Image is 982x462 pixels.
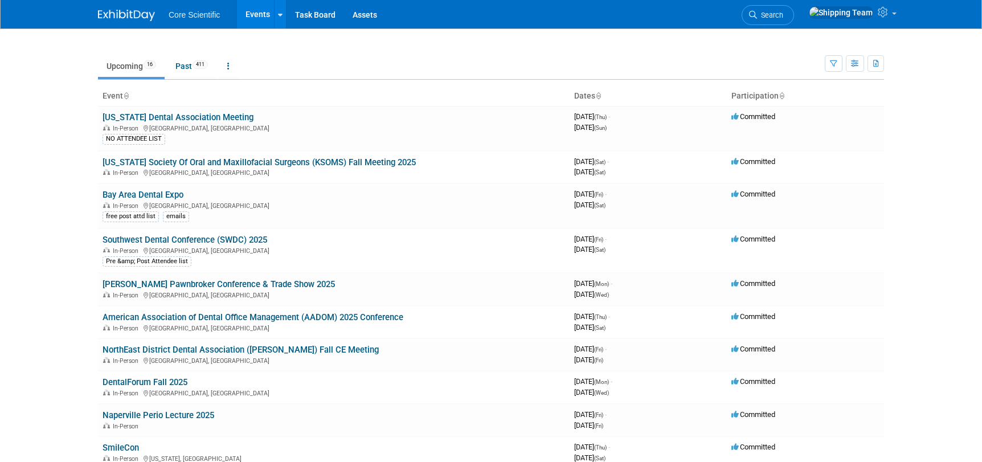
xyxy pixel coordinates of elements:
span: [DATE] [574,323,605,332]
span: In-Person [113,390,142,397]
div: NO ATTENDEE LIST [103,134,165,144]
span: (Mon) [594,281,609,287]
span: [DATE] [574,190,607,198]
span: (Sun) [594,125,607,131]
span: [DATE] [574,235,607,243]
div: [GEOGRAPHIC_DATA], [GEOGRAPHIC_DATA] [103,323,565,332]
span: (Fri) [594,423,603,429]
span: Committed [731,443,775,451]
img: In-Person Event [103,169,110,175]
span: - [605,345,607,353]
img: Shipping Team [809,6,873,19]
img: In-Person Event [103,325,110,330]
span: (Sat) [594,169,605,175]
img: In-Person Event [103,423,110,428]
span: 411 [193,60,208,69]
img: In-Person Event [103,455,110,461]
span: (Fri) [594,236,603,243]
span: In-Person [113,357,142,365]
span: (Fri) [594,191,603,198]
div: emails [163,211,189,222]
a: [PERSON_NAME] Pawnbroker Conference & Trade Show 2025 [103,279,335,289]
span: (Sat) [594,455,605,461]
a: Sort by Start Date [595,91,601,100]
div: [GEOGRAPHIC_DATA], [GEOGRAPHIC_DATA] [103,388,565,397]
span: [DATE] [574,279,612,288]
span: [DATE] [574,443,610,451]
span: (Fri) [594,346,603,353]
a: Past411 [167,55,216,77]
span: In-Person [113,325,142,332]
div: [GEOGRAPHIC_DATA], [GEOGRAPHIC_DATA] [103,167,565,177]
span: In-Person [113,247,142,255]
span: Committed [731,377,775,386]
span: Committed [731,279,775,288]
th: Dates [570,87,727,106]
a: Naperville Perio Lecture 2025 [103,410,214,420]
span: [DATE] [574,453,605,462]
span: - [605,410,607,419]
a: [US_STATE] Society Of Oral and Maxillofacial Surgeons (KSOMS) Fall Meeting 2025 [103,157,416,167]
span: [DATE] [574,245,605,254]
span: Committed [731,157,775,166]
span: (Wed) [594,390,609,396]
span: (Thu) [594,114,607,120]
span: (Fri) [594,357,603,363]
img: In-Person Event [103,247,110,253]
span: Search [757,11,783,19]
div: free post attd list [103,211,159,222]
span: [DATE] [574,355,603,364]
span: [DATE] [574,157,609,166]
span: [DATE] [574,312,610,321]
img: In-Person Event [103,202,110,208]
span: In-Person [113,292,142,299]
div: [GEOGRAPHIC_DATA], [GEOGRAPHIC_DATA] [103,201,565,210]
a: Southwest Dental Conference (SWDC) 2025 [103,235,267,245]
span: [DATE] [574,377,612,386]
th: Participation [727,87,884,106]
span: In-Person [113,125,142,132]
span: Committed [731,112,775,121]
span: (Sat) [594,325,605,331]
span: (Mon) [594,379,609,385]
a: Sort by Participation Type [779,91,784,100]
span: - [611,377,612,386]
span: - [605,190,607,198]
span: Committed [731,312,775,321]
span: [DATE] [574,201,605,209]
span: - [607,157,609,166]
a: SmileCon [103,443,139,453]
span: Committed [731,410,775,419]
span: In-Person [113,169,142,177]
span: Committed [731,235,775,243]
img: In-Person Event [103,125,110,130]
div: [GEOGRAPHIC_DATA], [GEOGRAPHIC_DATA] [103,246,565,255]
span: [DATE] [574,388,609,396]
span: [DATE] [574,410,607,419]
span: (Sat) [594,202,605,208]
span: - [605,235,607,243]
span: [DATE] [574,167,605,176]
th: Event [98,87,570,106]
a: DentalForum Fall 2025 [103,377,187,387]
a: [US_STATE] Dental Association Meeting [103,112,253,122]
span: (Sat) [594,159,605,165]
span: (Sat) [594,247,605,253]
span: [DATE] [574,112,610,121]
a: NorthEast District Dental Association ([PERSON_NAME]) Fall CE Meeting [103,345,379,355]
div: [GEOGRAPHIC_DATA], [GEOGRAPHIC_DATA] [103,355,565,365]
span: In-Person [113,202,142,210]
span: Committed [731,345,775,353]
span: - [611,279,612,288]
span: [DATE] [574,290,609,299]
a: American Association of Dental Office Management (AADOM) 2025 Conference [103,312,403,322]
a: Bay Area Dental Expo [103,190,183,200]
span: [DATE] [574,345,607,353]
span: (Fri) [594,412,603,418]
span: (Thu) [594,444,607,451]
div: [GEOGRAPHIC_DATA], [GEOGRAPHIC_DATA] [103,123,565,132]
img: In-Person Event [103,357,110,363]
a: Upcoming16 [98,55,165,77]
span: 16 [144,60,156,69]
img: In-Person Event [103,292,110,297]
